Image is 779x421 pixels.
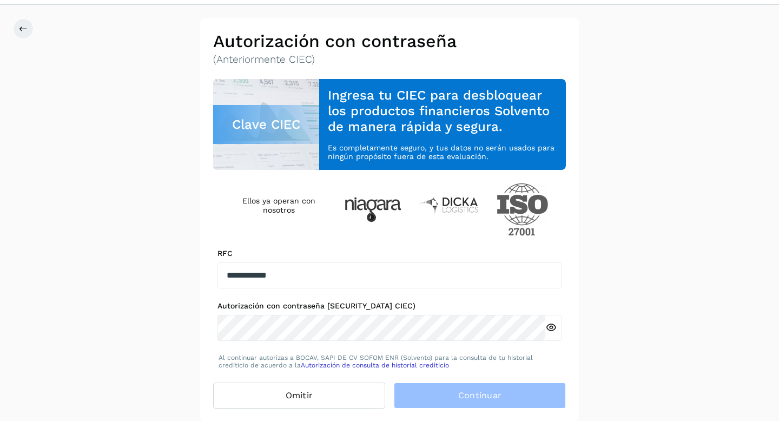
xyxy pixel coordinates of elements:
[328,143,557,162] p: Es completamente seguro, y tus datos no serán usados para ningún propósito fuera de esta evaluación.
[213,54,566,66] p: (Anteriormente CIEC)
[230,196,327,215] h4: Ellos ya operan con nosotros
[217,301,562,311] label: Autorización con contraseña [SECURITY_DATA] CIEC)
[394,383,566,409] button: Continuar
[458,390,502,402] span: Continuar
[328,88,557,134] h3: Ingresa tu CIEC para desbloquear los productos financieros Solvento de manera rápida y segura.
[345,198,401,222] img: Niagara
[497,183,549,236] img: ISO
[213,383,385,409] button: Omitir
[213,31,566,51] h2: Autorización con contraseña
[419,196,479,214] img: Dicka logistics
[286,390,313,402] span: Omitir
[217,249,562,258] label: RFC
[213,105,319,144] div: Clave CIEC
[219,354,560,370] p: Al continuar autorizas a BOCAV, SAPI DE CV SOFOM ENR (Solvento) para la consulta de tu historial ...
[301,361,449,369] a: Autorización de consulta de historial crediticio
